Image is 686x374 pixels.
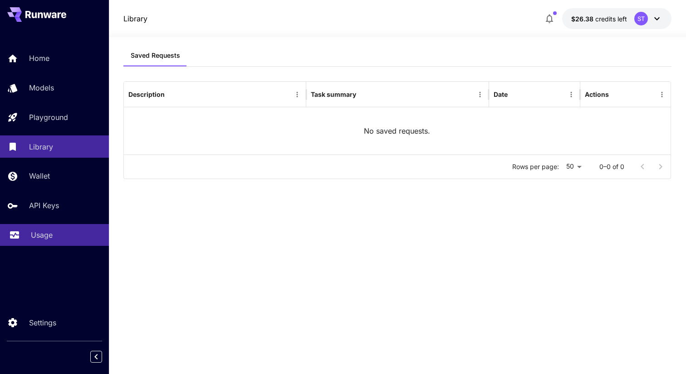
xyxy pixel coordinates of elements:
[565,88,578,101] button: Menu
[571,15,595,23] span: $26.38
[357,88,370,101] button: Sort
[29,112,68,123] p: Playground
[595,15,627,23] span: credits left
[571,14,627,24] div: $26.37783
[585,90,609,98] div: Actions
[599,162,624,171] p: 0–0 of 0
[29,200,59,211] p: API Keys
[97,349,109,365] div: Collapse sidebar
[474,88,486,101] button: Menu
[131,51,180,60] span: Saved Requests
[31,229,53,240] p: Usage
[509,88,521,101] button: Sort
[29,53,49,64] p: Home
[634,12,648,25] div: ST
[563,160,585,173] div: 50
[29,82,54,93] p: Models
[656,88,668,101] button: Menu
[29,170,50,181] p: Wallet
[166,88,178,101] button: Sort
[29,141,53,152] p: Library
[123,13,147,24] a: Library
[29,317,56,328] p: Settings
[311,90,356,98] div: Task summary
[291,88,304,101] button: Menu
[494,90,508,98] div: Date
[512,162,559,171] p: Rows per page:
[128,90,165,98] div: Description
[123,13,147,24] nav: breadcrumb
[364,125,430,136] p: No saved requests.
[90,351,102,363] button: Collapse sidebar
[562,8,671,29] button: $26.37783ST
